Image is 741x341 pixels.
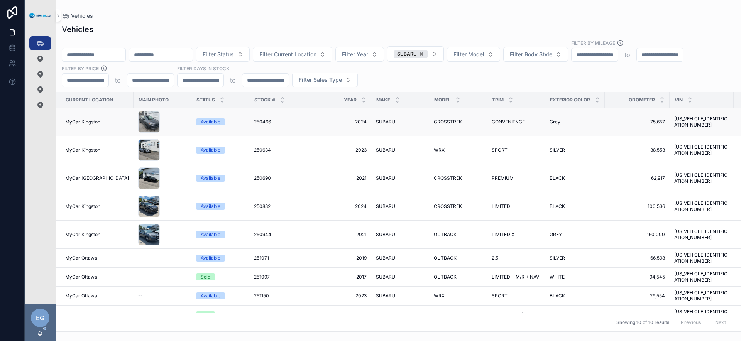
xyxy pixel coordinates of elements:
a: [US_VEHICLE_IDENTIFICATION_NUMBER] [674,271,729,283]
a: SILVER [550,255,600,261]
a: PREMIUM [492,175,540,181]
span: -- [138,293,143,299]
a: WHITE [550,274,600,280]
a: Available [196,255,245,262]
a: 2019 [318,255,367,261]
p: to [230,76,236,85]
div: Available [201,231,220,238]
span: SUBARU [376,203,395,209]
a: [US_VEHICLE_IDENTIFICATION_NUMBER] [674,290,729,302]
span: WRX [434,293,445,299]
div: Sold [201,273,210,280]
span: Grey [550,119,560,125]
span: -- [138,312,143,318]
span: SPORT [492,147,508,153]
a: 251215 [254,312,309,318]
a: [US_VEHICLE_IDENTIFICATION_NUMBER] [674,144,729,156]
span: BLACK [550,175,565,181]
button: Select Button [292,73,358,87]
span: Filter Body Style [510,51,552,58]
a: -- [138,293,187,299]
span: EG [36,313,44,322]
a: 2021 [318,175,367,181]
a: 2017 [318,274,367,280]
a: [US_VEHICLE_IDENTIFICATION_NUMBER] [674,172,729,184]
a: LIMITED XT [492,231,540,238]
span: Filter Model [453,51,484,58]
a: CROSSTREK [434,119,482,125]
button: Select Button [335,47,384,62]
span: 2021 [318,231,367,238]
span: CROSSTREK [434,119,462,125]
a: SPORT [492,293,540,299]
a: [US_VEHICLE_IDENTIFICATION_NUMBER] [674,252,729,264]
a: SUBARU [376,274,425,280]
a: 250944 [254,231,309,238]
span: Make [376,97,390,103]
span: 251215 [254,312,269,318]
a: 2018 [318,312,367,318]
span: 2.5I [492,255,499,261]
a: GREY [550,231,600,238]
span: SUBARU [376,312,395,318]
span: WHITE [550,312,565,318]
a: WRX [434,293,482,299]
button: Select Button [253,47,332,62]
span: Main Photo [139,97,169,103]
a: 38,553 [609,147,665,153]
span: Exterior Color [550,97,590,103]
span: WHITE [550,274,565,280]
span: MyCar Ottawa [65,274,97,280]
span: PREMIUM [492,175,514,181]
a: Available [196,203,245,210]
a: 250690 [254,175,309,181]
a: LIMITED + M/R + NAVI [492,274,540,280]
span: Filter Sales Type [299,76,342,84]
span: MyCar [GEOGRAPHIC_DATA] [65,175,129,181]
a: 29,554 [609,293,665,299]
a: 100,536 [609,203,665,209]
div: Available [201,255,220,262]
div: Available [201,292,220,299]
label: Filter Days In Stock [177,65,229,72]
a: -- [138,255,187,261]
span: [US_VEHICLE_IDENTIFICATION_NUMBER] [674,309,729,321]
span: CROSSTREK [434,175,462,181]
span: CONVENIENCE [492,119,525,125]
span: MyCar Ottawa [65,255,97,261]
span: BLACK [550,203,565,209]
span: SUBARU [376,255,395,261]
span: 2024 [318,119,367,125]
a: [US_VEHICLE_IDENTIFICATION_NUMBER] [674,116,729,128]
a: 112,100 [609,312,665,318]
label: FILTER BY PRICE [62,65,99,72]
span: SUBARU [376,175,395,181]
a: 160,000 [609,231,665,238]
span: 250882 [254,203,271,209]
a: 2023 [318,147,367,153]
a: 250466 [254,119,309,125]
span: MyCar Ottawa [65,312,97,318]
a: WHITE [550,312,600,318]
a: 94,545 [609,274,665,280]
a: 62,917 [609,175,665,181]
span: Filter Year [342,51,368,58]
span: MyCar Kingston [65,147,100,153]
a: OUTBACK [434,274,482,280]
span: CROSSTREK [434,203,462,209]
a: MyCar Kingston [65,231,129,238]
button: Select Button [387,46,444,62]
span: Odometer [629,97,655,103]
span: 2024 [318,203,367,209]
a: SUBARU [376,147,425,153]
a: -- [138,312,187,318]
span: Model [434,97,451,103]
span: 251071 [254,255,269,261]
a: SUBARU [376,175,425,181]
